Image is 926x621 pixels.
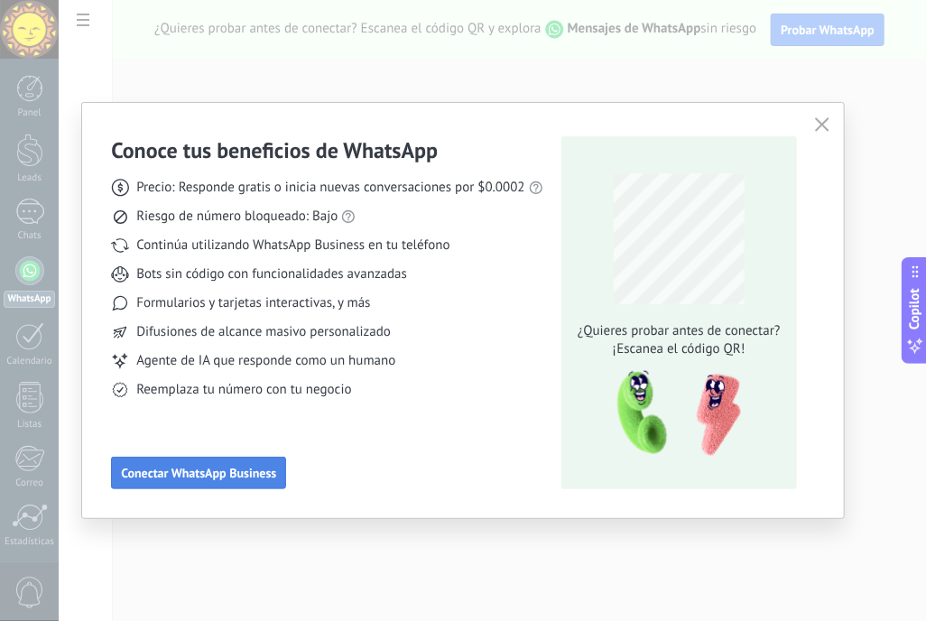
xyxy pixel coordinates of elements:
[136,294,370,312] span: Formularios y tarjetas interactivas, y más
[572,322,785,340] span: ¿Quieres probar antes de conectar?
[136,352,395,370] span: Agente de IA que responde como un humano
[136,236,449,255] span: Continúa utilizando WhatsApp Business en tu teléfono
[121,467,276,479] span: Conectar WhatsApp Business
[136,381,351,399] span: Reemplaza tu número con tu negocio
[136,265,407,283] span: Bots sin código con funcionalidades avanzadas
[572,340,785,358] span: ¡Escanea el código QR!
[136,179,525,197] span: Precio: Responde gratis o inicia nuevas conversaciones por $0.0002
[136,323,391,341] span: Difusiones de alcance masivo personalizado
[111,136,438,164] h3: Conoce tus beneficios de WhatsApp
[906,289,924,330] span: Copilot
[136,208,338,226] span: Riesgo de número bloqueado: Bajo
[602,366,745,462] img: qr-pic-1x.png
[111,457,286,489] button: Conectar WhatsApp Business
